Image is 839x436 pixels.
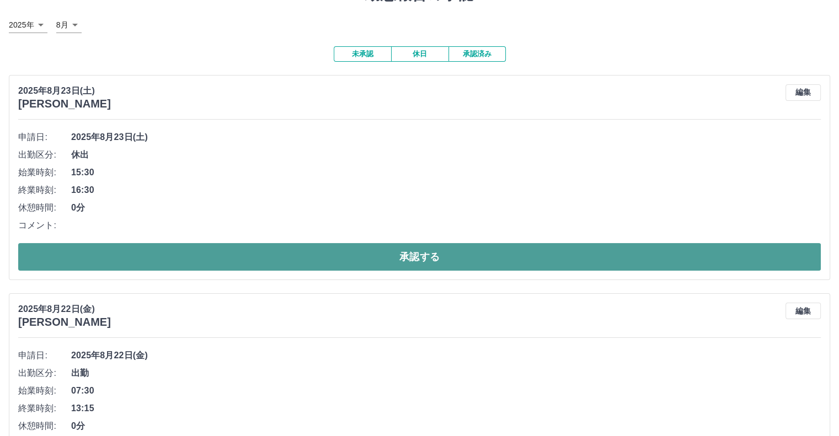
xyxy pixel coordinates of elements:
span: 2025年8月22日(金) [71,349,821,362]
button: 編集 [785,84,821,101]
button: 編集 [785,303,821,319]
button: 休日 [391,46,448,62]
div: 2025年 [9,17,47,33]
div: 8月 [56,17,82,33]
span: 始業時刻: [18,384,71,397]
span: 0分 [71,419,821,433]
span: 出勤 [71,367,821,380]
span: 出勤区分: [18,367,71,380]
button: 未承認 [334,46,391,62]
span: 終業時刻: [18,184,71,197]
span: 休憩時間: [18,201,71,214]
span: 2025年8月23日(土) [71,131,821,144]
h3: [PERSON_NAME] [18,98,111,110]
button: 承認する [18,243,821,271]
h3: [PERSON_NAME] [18,316,111,329]
span: コメント: [18,219,71,232]
p: 2025年8月23日(土) [18,84,111,98]
span: 出勤区分: [18,148,71,162]
button: 承認済み [448,46,506,62]
span: 0分 [71,201,821,214]
span: 終業時刻: [18,402,71,415]
span: 始業時刻: [18,166,71,179]
span: 13:15 [71,402,821,415]
span: 休憩時間: [18,419,71,433]
p: 2025年8月22日(金) [18,303,111,316]
span: 16:30 [71,184,821,197]
span: 15:30 [71,166,821,179]
span: 休出 [71,148,821,162]
span: 07:30 [71,384,821,397]
span: 申請日: [18,349,71,362]
span: 申請日: [18,131,71,144]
